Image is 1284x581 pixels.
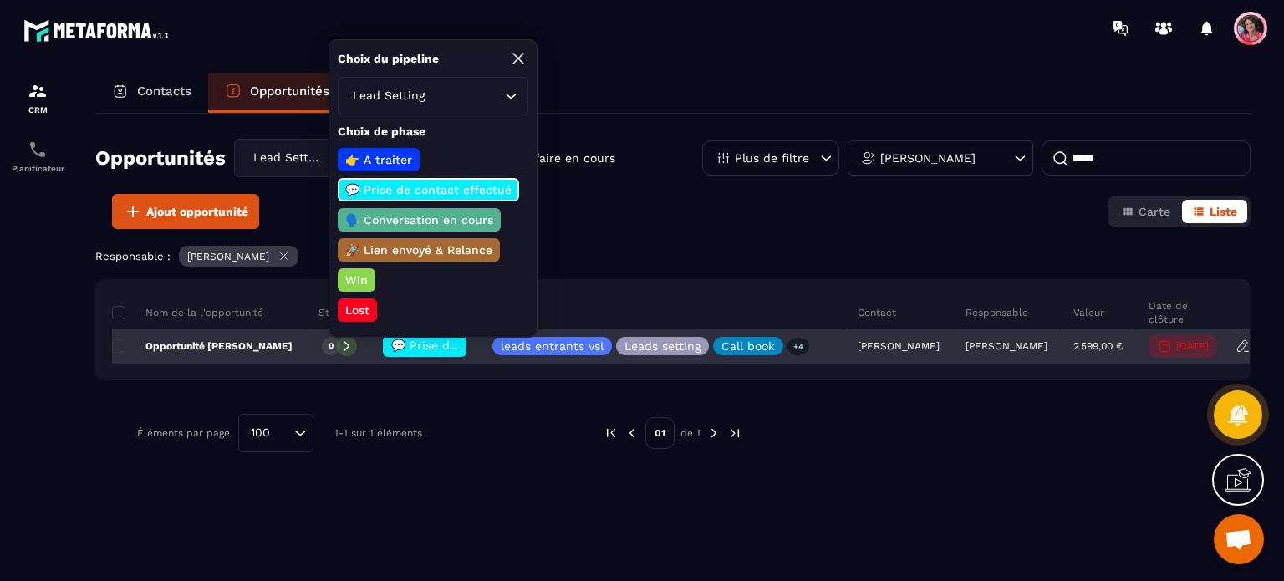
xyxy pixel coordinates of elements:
a: formationformationCRM [4,69,71,127]
a: schedulerschedulerPlanificateur [4,127,71,186]
p: Lost [343,302,372,319]
p: leads entrants vsl [501,340,604,352]
p: Win [343,272,370,288]
p: 1-1 sur 1 éléments [334,427,422,439]
img: scheduler [28,140,48,160]
p: Contact [858,306,896,319]
img: logo [23,15,174,46]
p: [PERSON_NAME] [880,152,976,164]
p: Opportunités [250,84,329,99]
div: Search for option [234,139,410,177]
p: Contacts [137,84,191,99]
p: CRM [4,105,71,115]
img: formation [28,81,48,101]
button: Liste [1182,200,1247,223]
button: Ajout opportunité [112,194,259,229]
span: Liste [1210,205,1237,218]
p: 01 [645,417,675,449]
p: 1 affaire en cours [515,150,615,166]
p: de 1 [680,426,701,440]
p: 🚀 Lien envoyé & Relance [343,242,495,258]
p: Call book [721,340,775,352]
p: 👉 A traiter [343,151,415,168]
span: 100 [245,424,276,442]
h2: Opportunités [95,141,226,175]
p: [PERSON_NAME] [966,340,1047,352]
p: 2 599,00 € [1073,340,1123,352]
p: Responsable : [95,250,171,262]
div: Search for option [338,77,528,115]
span: Carte [1139,205,1170,218]
p: 💬 Prise de contact effectué [343,181,514,198]
a: Contacts [95,73,208,113]
p: Éléments par page [137,427,230,439]
p: Statut [318,306,349,319]
img: prev [624,426,639,441]
input: Search for option [324,149,340,167]
p: Nom de la l'opportunité [112,306,263,319]
p: Leads setting [624,340,701,352]
input: Search for option [428,87,501,105]
img: next [706,426,721,441]
p: Plus de filtre [735,152,809,164]
p: [DATE] [1176,340,1209,352]
a: Opportunités [208,73,346,113]
span: Ajout opportunité [146,203,248,220]
p: 🗣️ Conversation en cours [343,212,496,228]
span: Lead Setting [249,149,324,167]
div: Ouvrir le chat [1214,514,1264,564]
p: [PERSON_NAME] [187,251,269,262]
p: Date de clôture [1149,299,1220,326]
p: Responsable [966,306,1028,319]
p: Planificateur [4,164,71,173]
input: Search for option [276,424,290,442]
p: Opportunité [PERSON_NAME] [112,339,293,353]
img: prev [604,426,619,441]
p: Valeur [1073,306,1104,319]
p: Choix de phase [338,124,528,140]
span: 💬 Prise de contact effectué [391,339,558,352]
p: 0 [329,340,334,352]
p: +4 [787,338,809,355]
div: Search for option [238,414,313,452]
button: Carte [1111,200,1180,223]
img: next [727,426,742,441]
p: Choix du pipeline [338,51,439,67]
span: Lead Setting [349,87,428,105]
